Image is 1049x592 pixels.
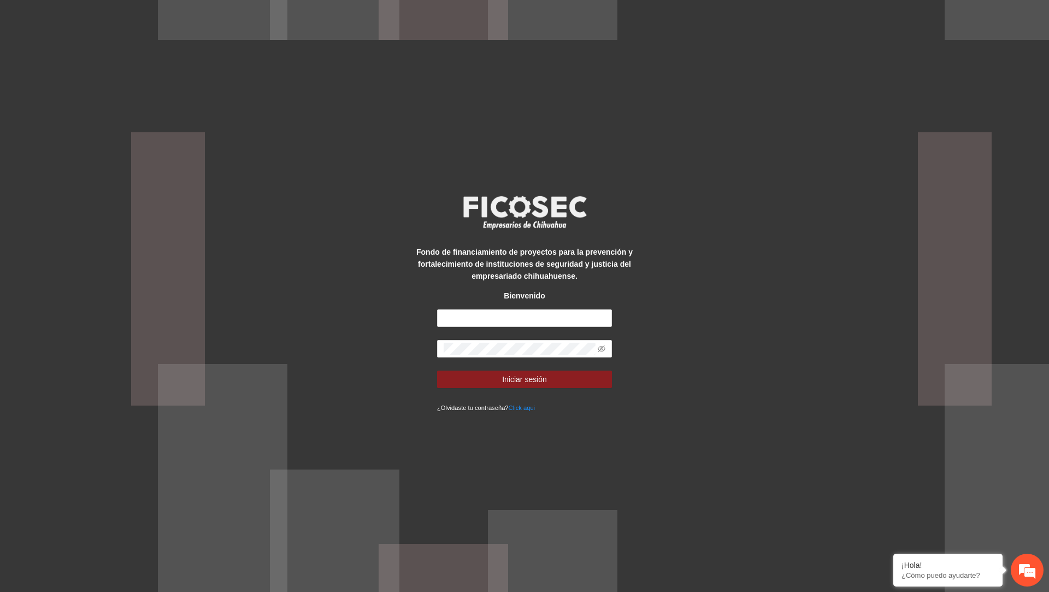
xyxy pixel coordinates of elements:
p: ¿Cómo puedo ayudarte? [901,571,994,579]
span: eye-invisible [598,345,605,353]
strong: Fondo de financiamiento de proyectos para la prevención y fortalecimiento de instituciones de seg... [416,248,633,280]
a: Click aqui [509,405,535,411]
strong: Bienvenido [504,291,545,300]
div: ¡Hola! [901,561,994,570]
span: Iniciar sesión [502,373,547,385]
small: ¿Olvidaste tu contraseña? [437,405,535,411]
button: Iniciar sesión [437,371,612,388]
img: logo [456,192,593,233]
